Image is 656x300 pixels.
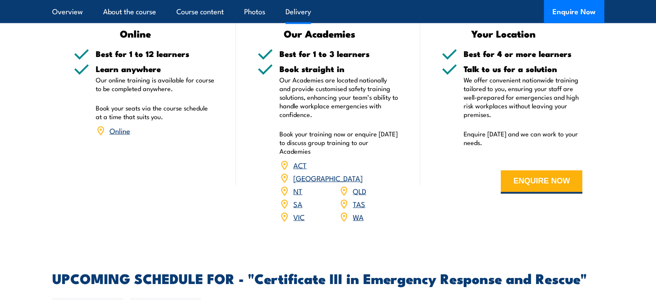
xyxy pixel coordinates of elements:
[464,65,583,73] h5: Talk to us for a solution
[279,76,399,119] p: Our Academies are located nationally and provide customised safety training solutions, enhancing ...
[353,186,366,196] a: QLD
[96,65,215,73] h5: Learn anywhere
[293,173,363,183] a: [GEOGRAPHIC_DATA]
[293,199,302,209] a: SA
[464,129,583,147] p: Enquire [DATE] and we can work to your needs.
[464,50,583,58] h5: Best for 4 or more learners
[52,272,604,284] h2: UPCOMING SCHEDULE FOR - "Certificate III in Emergency Response and Rescue"
[110,125,130,136] a: Online
[293,186,302,196] a: NT
[293,212,304,222] a: VIC
[501,171,582,194] button: ENQUIRE NOW
[353,212,364,222] a: WA
[279,50,399,58] h5: Best for 1 to 3 learners
[464,76,583,119] p: We offer convenient nationwide training tailored to you, ensuring your staff are well-prepared fo...
[442,28,565,38] h3: Your Location
[74,28,198,38] h3: Online
[96,104,215,121] p: Book your seats via the course schedule at a time that suits you.
[257,28,381,38] h3: Our Academies
[96,76,215,93] p: Our online training is available for course to be completed anywhere.
[293,160,307,170] a: ACT
[279,65,399,73] h5: Book straight in
[353,199,365,209] a: TAS
[96,50,215,58] h5: Best for 1 to 12 learners
[279,129,399,155] p: Book your training now or enquire [DATE] to discuss group training to our Academies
